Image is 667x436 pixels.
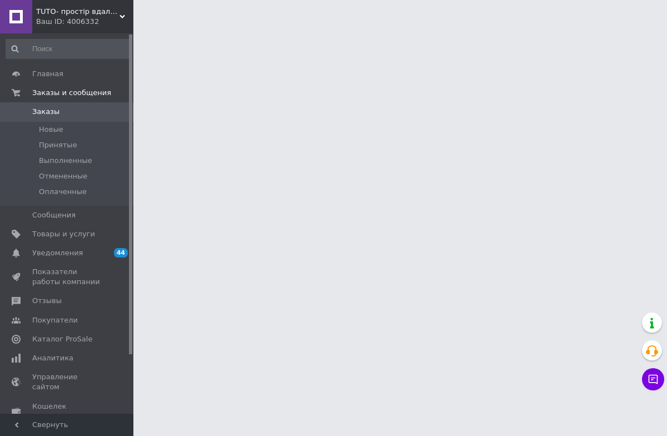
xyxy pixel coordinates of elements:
[36,17,133,27] div: Ваш ID: 4006332
[32,315,78,325] span: Покупатели
[32,372,103,392] span: Управление сайтом
[32,248,83,258] span: Уведомления
[642,368,664,390] button: Чат с покупателем
[6,39,131,59] input: Поиск
[32,296,62,306] span: Отзывы
[32,229,95,239] span: Товары и услуги
[32,402,103,422] span: Кошелек компании
[39,125,63,135] span: Новые
[39,171,87,181] span: Отмененные
[39,187,87,197] span: Оплаченные
[39,156,92,166] span: Выполненные
[32,88,111,98] span: Заказы и сообщения
[32,69,63,79] span: Главная
[36,7,120,17] span: TUTO- простір вдалих покупок
[32,353,73,363] span: Аналитика
[32,334,92,344] span: Каталог ProSale
[32,107,59,117] span: Заказы
[32,210,76,220] span: Сообщения
[114,248,128,257] span: 44
[32,267,103,287] span: Показатели работы компании
[39,140,77,150] span: Принятые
